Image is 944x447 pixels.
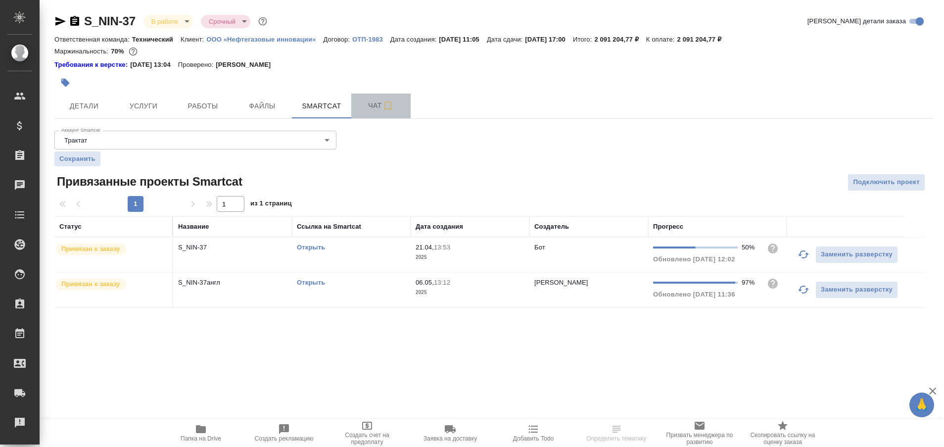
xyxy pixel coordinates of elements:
[256,15,269,28] button: Доп статусы указывают на важность/срочность заказа
[206,35,323,43] a: ООО «Нефтегазовые инновации»
[297,244,325,251] a: Открыть
[439,36,487,43] p: [DATE] 11:05
[61,244,120,254] p: Привязан к заказу
[646,36,677,43] p: К оплате:
[54,36,132,43] p: Ответственная команда:
[206,36,323,43] p: ООО «Нефтегазовые инновации»
[179,100,227,112] span: Работы
[653,222,683,232] div: Прогресс
[59,222,82,232] div: Статус
[84,14,136,28] a: S_NIN-37
[130,60,178,70] p: [DATE] 13:04
[54,72,76,94] button: Добавить тэг
[416,288,524,298] p: 2025
[416,279,434,286] p: 06.05,
[357,99,405,112] span: Чат
[69,15,81,27] button: Скопировать ссылку
[60,100,108,112] span: Детали
[821,249,893,260] span: Заменить разверстку
[178,222,209,232] div: Название
[525,36,573,43] p: [DATE] 17:00
[416,252,524,262] p: 2025
[821,284,893,296] span: Заменить разверстку
[853,177,920,188] span: Подключить проект
[382,100,394,112] svg: Подписаться
[216,60,278,70] p: [PERSON_NAME]
[742,278,759,288] div: 97%
[148,17,181,26] button: В работе
[792,243,815,266] button: Обновить прогресс
[323,36,352,43] p: Договор:
[61,136,90,145] button: Трактат
[434,244,450,251] p: 13:53
[742,243,759,252] div: 50%
[909,393,934,417] button: 🙏
[132,36,181,43] p: Технический
[238,100,286,112] span: Файлы
[534,244,545,251] p: Бот
[297,279,325,286] a: Открыть
[434,279,450,286] p: 13:12
[54,15,66,27] button: Скопировать ссылку для ЯМессенджера
[178,278,287,288] p: S_NIN-37англ
[201,15,250,28] div: В работе
[807,16,906,26] span: [PERSON_NAME] детали заказа
[815,246,898,263] button: Заменить разверстку
[54,60,130,70] a: Требования к верстке:
[120,100,167,112] span: Услуги
[54,131,336,149] div: Трактат
[487,36,525,43] p: Дата сдачи:
[59,154,95,164] span: Сохранить
[913,395,930,415] span: 🙏
[573,36,594,43] p: Итого:
[352,36,390,43] p: ОТП-1983
[61,279,120,289] p: Привязан к заказу
[792,278,815,301] button: Обновить прогресс
[416,244,434,251] p: 21.04,
[127,45,140,58] button: 523562.49 RUB;
[250,198,292,212] span: из 1 страниц
[111,48,126,55] p: 70%
[54,174,242,190] span: Привязанные проекты Smartcat
[534,222,569,232] div: Создатель
[677,36,729,43] p: 2 091 204,77 ₽
[178,60,216,70] p: Проверено:
[815,281,898,298] button: Заменить разверстку
[534,279,588,286] p: [PERSON_NAME]
[352,35,390,43] a: ОТП-1983
[297,222,361,232] div: Ссылка на Smartcat
[178,243,287,252] p: S_NIN-37
[54,48,111,55] p: Маржинальность:
[416,222,463,232] div: Дата создания
[206,17,238,26] button: Срочный
[594,36,646,43] p: 2 091 204,77 ₽
[848,174,925,191] button: Подключить проект
[298,100,345,112] span: Smartcat
[54,60,130,70] div: Нажми, чтобы открыть папку с инструкцией
[390,36,439,43] p: Дата создания:
[653,291,735,298] span: Обновлено [DATE] 11:36
[143,15,193,28] div: В работе
[181,36,206,43] p: Клиент:
[54,151,100,166] button: Сохранить
[653,255,735,263] span: Обновлено [DATE] 12:02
